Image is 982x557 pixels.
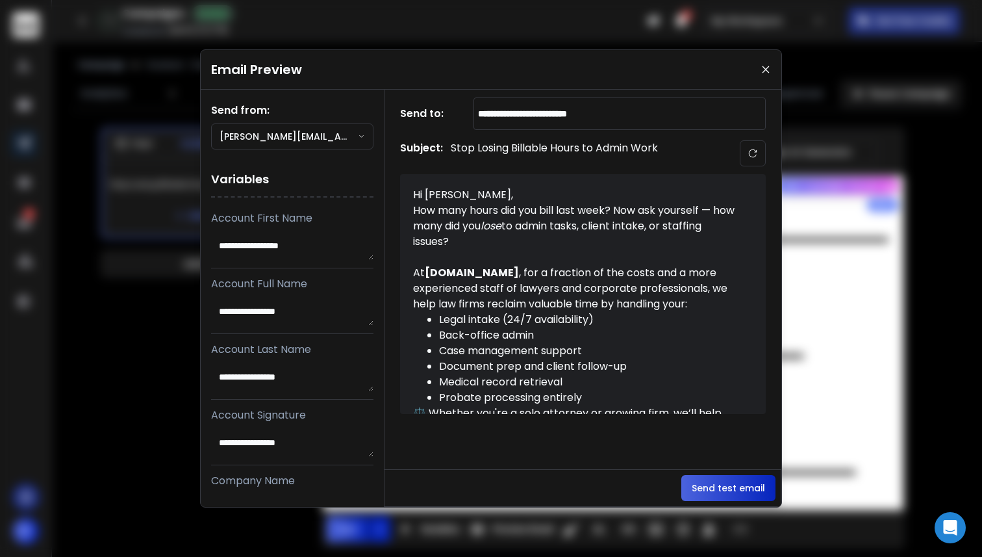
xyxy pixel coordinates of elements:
[935,512,966,543] div: Open Intercom Messenger
[413,406,738,452] div: ⚖️ Whether you're a solo attorney or growing firm, we’ll help streamline your operations — so you...
[400,106,452,122] h1: Send to:
[413,203,738,250] div: How many hours did you bill last week? Now ask yourself — how many did you to admin tasks, client...
[451,140,658,166] p: Stop Losing Billable Hours to Admin Work
[211,162,373,198] h1: Variables
[220,130,358,143] p: [PERSON_NAME][EMAIL_ADDRESS][DOMAIN_NAME]
[211,473,373,489] p: Company Name
[439,390,738,406] div: Probate processing entirely
[413,265,738,312] div: At , for a fraction of the costs and a more experienced staff of lawyers and corporate profession...
[425,265,519,280] strong: [DOMAIN_NAME]
[211,408,373,423] p: Account Signature
[681,475,775,501] button: Send test email
[211,211,373,226] p: Account First Name
[400,140,443,166] h1: Subject:
[211,60,302,79] h1: Email Preview
[439,328,738,343] div: Back-office admin
[211,103,373,118] h1: Send from:
[481,218,501,233] em: lose
[439,312,738,328] div: Legal intake (24/7 availability)
[211,342,373,357] p: Account Last Name
[439,343,738,359] div: Case management support
[413,187,738,203] div: Hi [PERSON_NAME],
[439,359,738,374] div: Document prep and client follow-up
[211,276,373,292] p: Account Full Name
[439,374,738,390] div: Medical record retrieval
